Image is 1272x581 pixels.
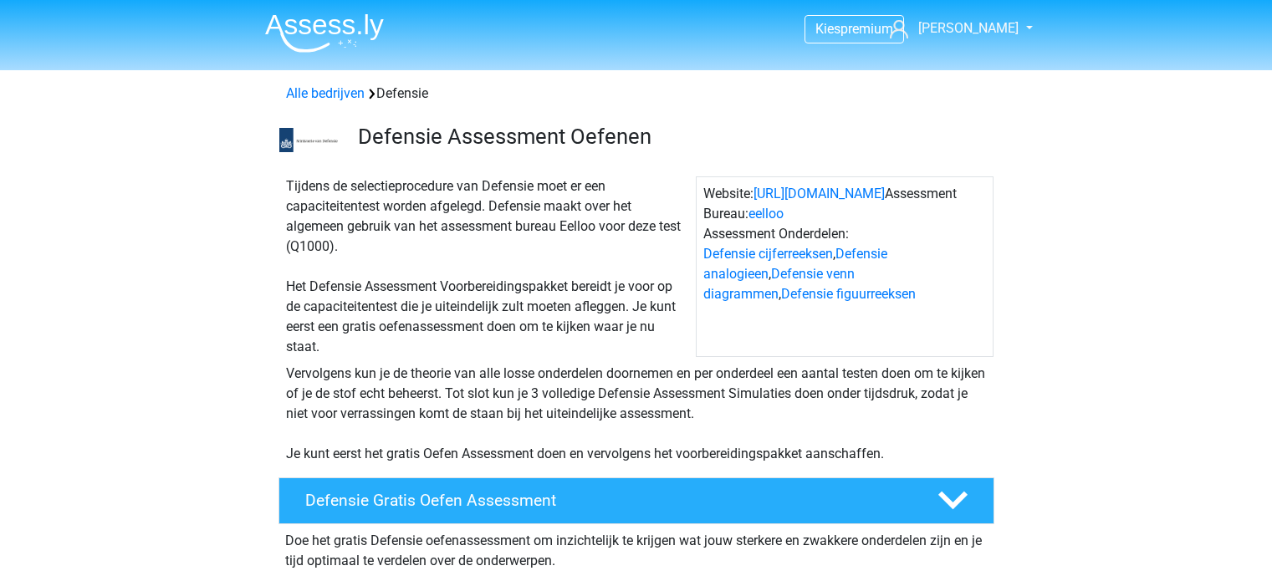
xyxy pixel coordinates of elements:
[696,176,994,357] div: Website: Assessment Bureau: Assessment Onderdelen: , , ,
[840,21,893,37] span: premium
[703,246,887,282] a: Defensie analogieen
[265,13,384,53] img: Assessly
[279,364,994,464] div: Vervolgens kun je de theorie van alle losse onderdelen doornemen en per onderdeel een aantal test...
[279,84,994,104] div: Defensie
[279,176,696,357] div: Tijdens de selectieprocedure van Defensie moet er een capaciteitentest worden afgelegd. Defensie ...
[278,524,994,571] div: Doe het gratis Defensie oefenassessment om inzichtelijk te krijgen wat jouw sterkere en zwakkere ...
[748,206,784,222] a: eelloo
[918,20,1019,36] span: [PERSON_NAME]
[753,186,885,201] a: [URL][DOMAIN_NAME]
[286,85,365,101] a: Alle bedrijven
[272,477,1001,524] a: Defensie Gratis Oefen Assessment
[805,18,903,40] a: Kiespremium
[781,286,916,302] a: Defensie figuurreeksen
[815,21,840,37] span: Kies
[703,246,833,262] a: Defensie cijferreeksen
[358,124,981,150] h3: Defensie Assessment Oefenen
[703,266,855,302] a: Defensie venn diagrammen
[883,18,1020,38] a: [PERSON_NAME]
[305,491,911,510] h4: Defensie Gratis Oefen Assessment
